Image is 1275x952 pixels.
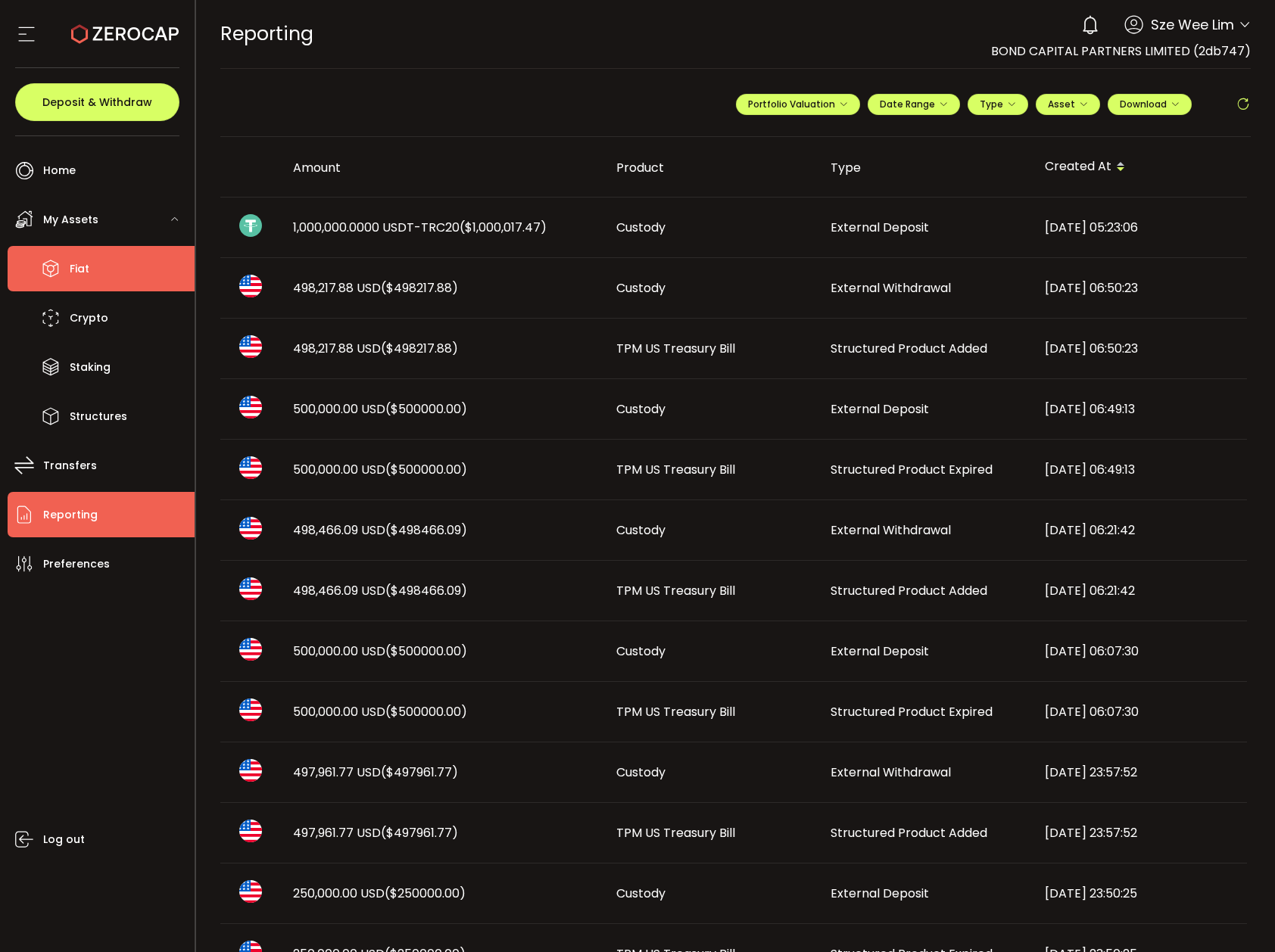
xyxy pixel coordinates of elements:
[868,94,960,115] button: Date Range
[293,461,467,478] span: 500,000.00 USD
[293,582,467,599] span: 498,466.09 USD
[831,521,951,539] span: External Withdrawal
[616,461,735,478] span: TPM US Treasury Bill
[293,642,467,660] span: 500,000.00 USD
[381,279,458,297] span: ($498217.88)
[616,279,666,297] span: Custody
[980,98,1016,110] span: Type
[1120,98,1180,110] span: Download
[293,279,458,297] span: 498,217.88 USD
[239,396,262,418] img: usd_portfolio.svg
[968,94,1028,115] button: Type
[385,400,467,418] span: ($500000.00)
[239,517,262,540] img: usd_portfolio.svg
[1033,521,1247,539] div: [DATE] 06:21:42
[616,885,666,902] span: Custody
[293,703,467,720] span: 500,000.00 USD
[1033,219,1247,236] div: [DATE] 05:23:06
[748,98,848,110] span: Portfolio Valuation
[616,764,666,781] span: Custody
[381,764,458,781] span: ($497961.77)
[736,94,860,115] button: Portfolio Valuation
[293,824,458,842] span: 497,961.77 USD
[239,335,262,358] img: usd_portfolio.svg
[616,703,735,720] span: TPM US Treasury Bill
[42,97,152,107] span: Deposit & Withdraw
[43,553,110,575] span: Preferences
[616,340,735,357] span: TPM US Treasury Bill
[43,829,85,851] span: Log out
[385,461,467,478] span: ($500000.00)
[15,83,179,121] button: Deposit & Withdraw
[1048,98,1075,110] span: Asset
[616,642,666,660] span: Custody
[831,764,951,781] span: External Withdrawal
[831,219,929,236] span: External Deposit
[293,340,458,357] span: 498,217.88 USD
[616,219,666,236] span: Custody
[831,340,987,357] span: Structured Product Added
[385,885,466,902] span: ($250000.00)
[831,461,993,478] span: Structured Product Expired
[293,764,458,781] span: 497,961.77 USD
[293,521,467,539] span: 498,466.09 USD
[239,880,262,903] img: usd_portfolio.svg
[293,885,466,902] span: 250,000.00 USD
[880,98,948,110] span: Date Range
[1033,461,1247,478] div: [DATE] 06:49:13
[831,582,987,599] span: Structured Product Added
[293,219,547,236] span: 1,000,000.0000 USDT-TRC20
[1033,279,1247,297] div: [DATE] 06:50:23
[239,214,262,237] img: usdt_portfolio.svg
[281,159,604,176] div: Amount
[616,521,666,539] span: Custody
[239,759,262,782] img: usd_portfolio.svg
[293,400,467,418] span: 500,000.00 USD
[1095,789,1275,952] iframe: Chat Widget
[1033,400,1247,418] div: [DATE] 06:49:13
[70,258,89,280] span: Fiat
[239,456,262,479] img: usd_portfolio.svg
[1033,764,1247,781] div: [DATE] 23:57:52
[460,219,547,236] span: ($1,000,017.47)
[381,824,458,842] span: ($497961.77)
[831,279,951,297] span: External Withdrawal
[1151,14,1234,35] span: Sze Wee Lim
[831,703,993,720] span: Structured Product Expired
[385,582,467,599] span: ($498466.09)
[385,521,467,539] span: ($498466.09)
[385,642,467,660] span: ($500000.00)
[1033,703,1247,720] div: [DATE] 06:07:30
[1108,94,1192,115] button: Download
[831,824,987,842] span: Structured Product Added
[991,42,1251,60] span: BOND CAPITAL PARTNERS LIMITED (2db747)
[239,820,262,842] img: usd_portfolio.svg
[43,160,76,182] span: Home
[616,400,666,418] span: Custody
[1033,340,1247,357] div: [DATE] 06:50:23
[831,885,929,902] span: External Deposit
[616,824,735,842] span: TPM US Treasury Bill
[239,698,262,721] img: usd_portfolio.svg
[1033,154,1247,180] div: Created At
[239,275,262,297] img: usd_portfolio.svg
[604,159,818,176] div: Product
[239,638,262,661] img: usd_portfolio.svg
[70,406,127,428] span: Structures
[1033,642,1247,660] div: [DATE] 06:07:30
[818,159,1033,176] div: Type
[239,577,262,600] img: usd_portfolio.svg
[616,582,735,599] span: TPM US Treasury Bill
[831,642,929,660] span: External Deposit
[43,504,98,526] span: Reporting
[70,356,111,378] span: Staking
[385,703,467,720] span: ($500000.00)
[220,20,313,47] span: Reporting
[1036,94,1100,115] button: Asset
[43,455,97,477] span: Transfers
[831,400,929,418] span: External Deposit
[1033,824,1247,842] div: [DATE] 23:57:52
[1033,582,1247,599] div: [DATE] 06:21:42
[1033,885,1247,902] div: [DATE] 23:50:25
[70,307,108,329] span: Crypto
